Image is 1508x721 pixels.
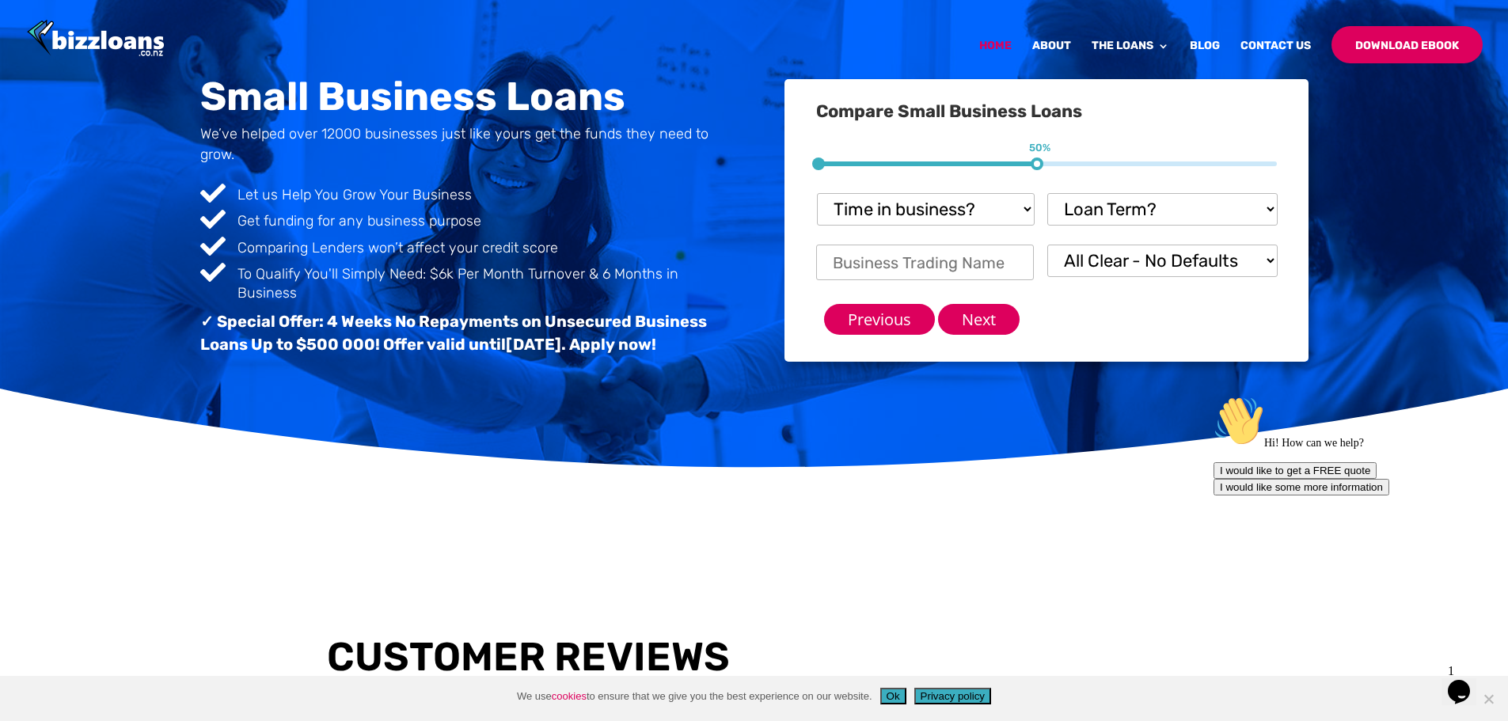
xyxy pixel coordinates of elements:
[914,688,991,704] button: Privacy policy
[506,335,561,354] span: [DATE]
[880,688,906,704] button: Ok
[27,20,165,59] img: Bizzloans New Zealand
[979,40,1012,78] a: Home
[1029,142,1050,154] span: 50%
[237,239,558,256] span: Comparing Lenders won’t affect your credit score
[6,89,182,106] button: I would like some more information
[1032,40,1071,78] a: About
[816,103,1277,128] h3: Compare Small Business Loans
[200,180,226,206] span: 
[237,212,481,230] span: Get funding for any business purpose
[1442,658,1492,705] iframe: chat widget
[517,689,872,704] span: We use to ensure that we give you the best experience on our website.
[816,245,1034,280] input: Business Trading Name
[6,47,157,59] span: Hi! How can we help?
[1207,389,1492,650] iframe: chat widget
[824,304,935,335] input: Previous
[237,265,678,301] span: To Qualify You'll Simply Need: $6k Per Month Turnover & 6 Months in Business
[200,260,226,285] span: 
[1092,40,1169,78] a: The Loans
[200,207,226,232] span: 
[6,73,169,89] button: I would like to get a FREE quote
[6,6,57,57] img: :wave:
[6,6,291,106] div: 👋Hi! How can we help?I would like to get a FREE quoteI would like some more information
[200,233,226,259] span: 
[327,633,731,681] h3: Customer Reviews
[552,690,587,702] a: cookies
[1240,40,1311,78] a: Contact Us
[200,310,724,364] h3: ✓ Special Offer: 4 Weeks No Repayments on Unsecured Business Loans Up to $500 000! Offer valid un...
[200,124,724,172] h4: We’ve helped over 12000 businesses just like yours get the funds they need to grow.
[200,77,724,124] h1: Small Business Loans
[1190,40,1220,78] a: Blog
[938,304,1020,335] input: Next
[237,186,472,203] span: Let us Help You Grow Your Business
[1331,26,1483,63] a: Download Ebook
